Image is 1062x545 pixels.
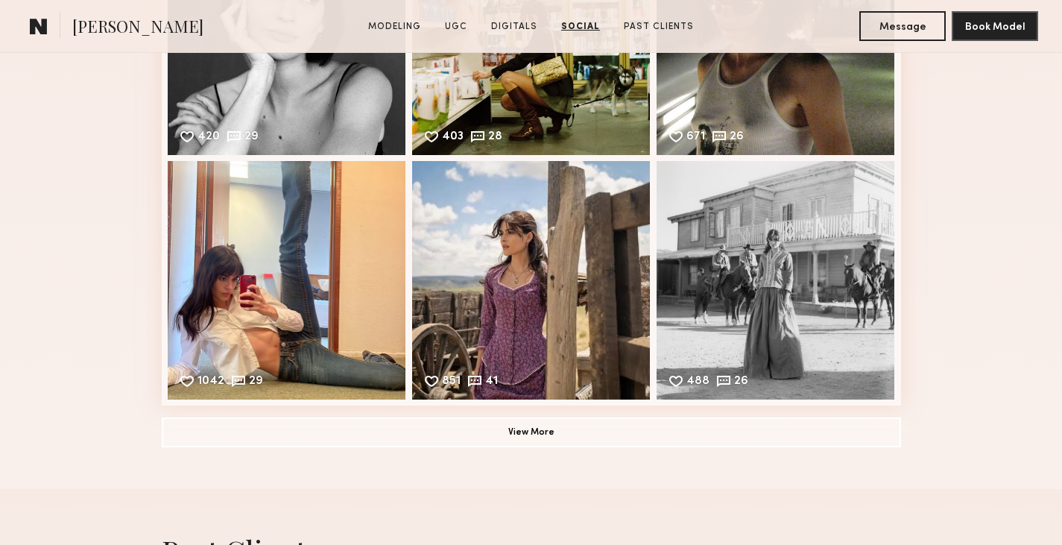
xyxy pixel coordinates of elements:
[442,376,461,389] div: 851
[162,418,901,447] button: View More
[485,20,543,34] a: Digitals
[734,376,748,389] div: 26
[72,15,203,41] span: [PERSON_NAME]
[439,20,473,34] a: UGC
[485,376,498,389] div: 41
[249,376,263,389] div: 29
[244,131,259,145] div: 29
[197,131,220,145] div: 420
[859,11,946,41] button: Message
[442,131,464,145] div: 403
[555,20,606,34] a: Social
[686,131,705,145] div: 671
[197,376,224,389] div: 1042
[618,20,700,34] a: Past Clients
[730,131,744,145] div: 26
[952,19,1038,32] a: Book Model
[362,20,427,34] a: Modeling
[952,11,1038,41] button: Book Model
[686,376,709,389] div: 488
[488,131,502,145] div: 28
